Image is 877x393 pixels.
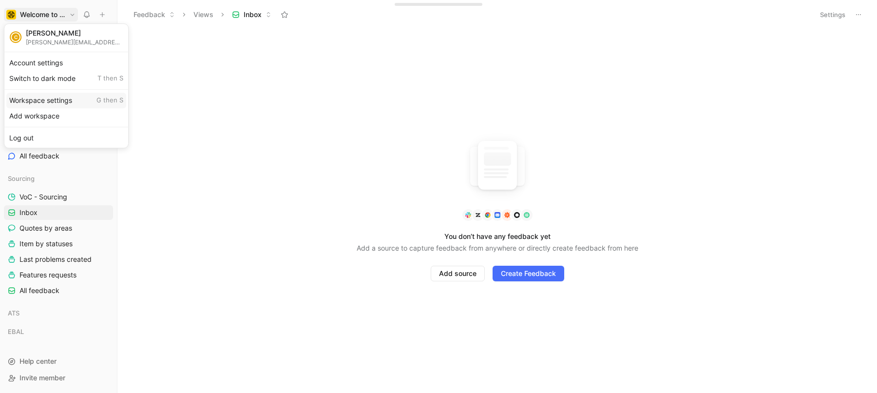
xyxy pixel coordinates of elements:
div: Switch to dark mode [6,71,126,86]
div: [PERSON_NAME][EMAIL_ADDRESS][DOMAIN_NAME] [26,39,123,46]
div: Log out [6,130,126,146]
div: Add workspace [6,108,126,124]
div: Workspace settings [6,93,126,108]
span: G then S [96,96,123,105]
div: Welcome to the JungleWelcome to the Jungle [4,23,129,148]
div: Account settings [6,55,126,71]
div: [PERSON_NAME] [26,29,123,38]
span: T then S [97,74,123,83]
div: C [11,32,20,42]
